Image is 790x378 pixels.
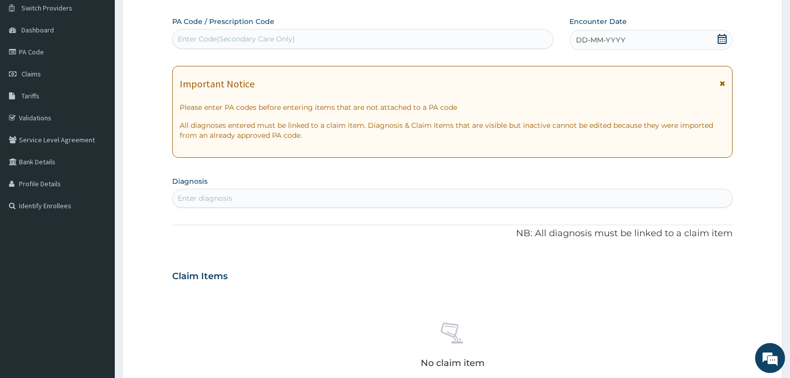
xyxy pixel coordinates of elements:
label: Diagnosis [172,176,208,186]
label: Encounter Date [569,16,627,26]
textarea: Type your message and hit 'Enter' [5,273,190,308]
div: Enter Code(Secondary Care Only) [178,34,295,44]
span: Dashboard [21,25,54,34]
p: Please enter PA codes before entering items that are not attached to a PA code [180,102,725,112]
h1: Important Notice [180,78,255,89]
span: Switch Providers [21,3,72,12]
div: Enter diagnosis [178,193,232,203]
p: All diagnoses entered must be linked to a claim item. Diagnosis & Claim Items that are visible bu... [180,120,725,140]
p: NB: All diagnosis must be linked to a claim item [172,227,733,240]
label: PA Code / Prescription Code [172,16,274,26]
div: Chat with us now [52,56,168,69]
div: Minimize live chat window [164,5,188,29]
span: We're online! [58,126,138,227]
span: Tariffs [21,91,39,100]
span: DD-MM-YYYY [576,35,625,45]
h3: Claim Items [172,271,228,282]
img: d_794563401_company_1708531726252_794563401 [18,50,40,75]
span: Claims [21,69,41,78]
p: No claim item [421,358,485,368]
